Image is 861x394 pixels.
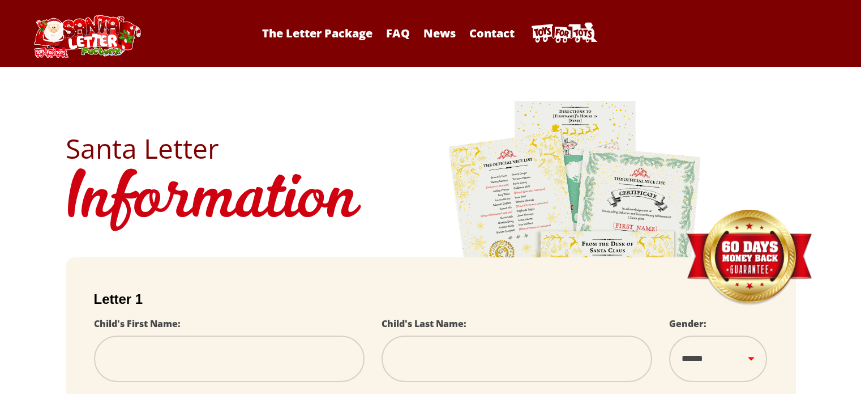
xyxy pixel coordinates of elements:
[686,209,813,306] img: Money Back Guarantee
[256,26,378,41] a: The Letter Package
[669,317,706,330] label: Gender:
[94,291,768,307] h2: Letter 1
[30,15,143,58] img: Santa Letter Logo
[380,26,415,41] a: FAQ
[66,162,796,240] h1: Information
[94,317,181,330] label: Child's First Name:
[418,26,461,41] a: News
[464,26,520,41] a: Contact
[382,317,466,330] label: Child's Last Name:
[66,135,796,162] h2: Santa Letter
